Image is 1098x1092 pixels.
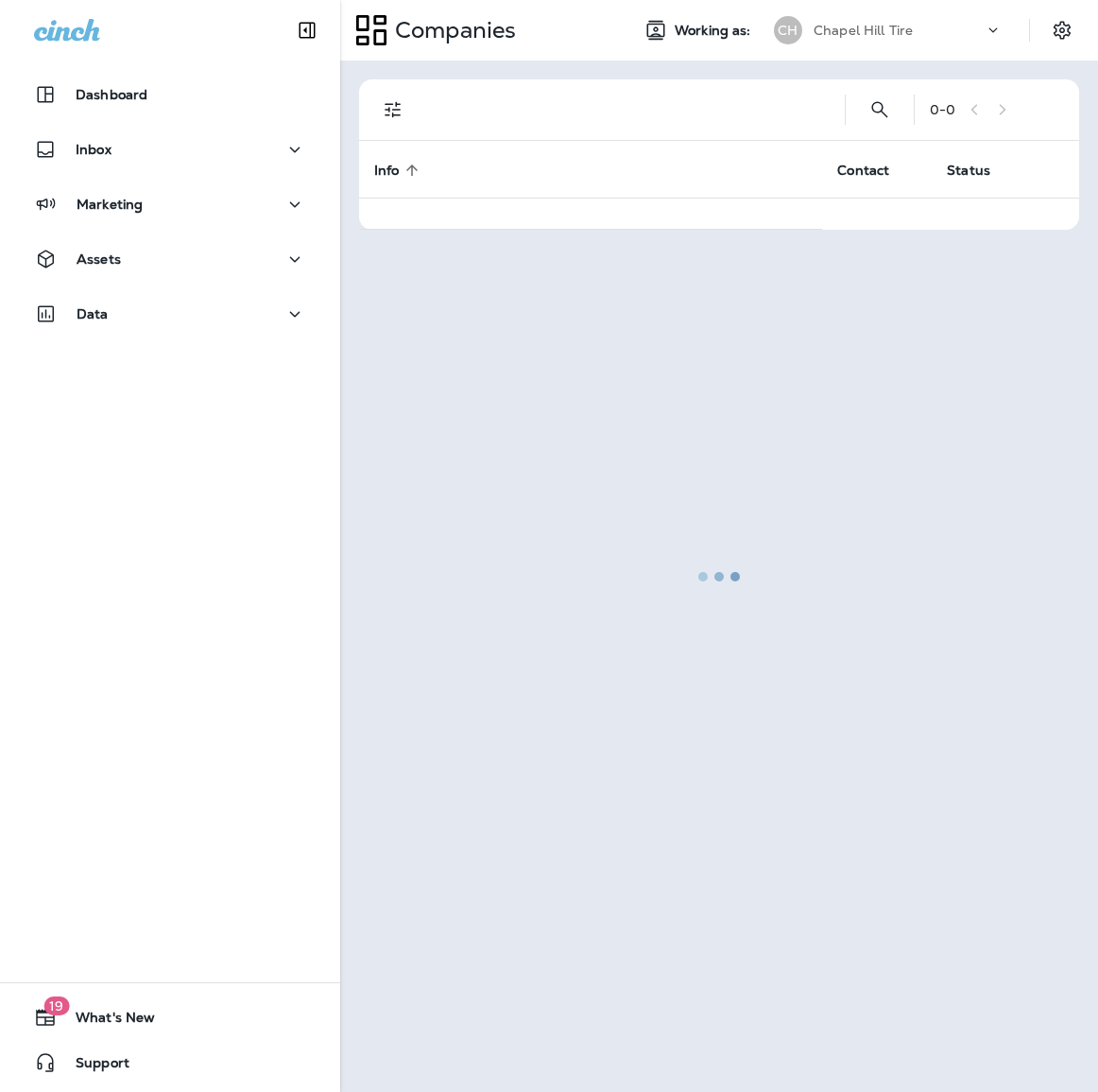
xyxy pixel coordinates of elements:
[77,251,121,267] p: Assets
[281,11,334,49] button: Collapse Sidebar
[19,295,321,333] button: Data
[387,16,516,44] p: Companies
[675,23,755,39] span: Working as:
[19,185,321,223] button: Marketing
[19,998,321,1036] button: 19What's New
[19,130,321,168] button: Inbox
[774,16,802,44] div: CH
[19,76,321,113] button: Dashboard
[814,23,913,38] p: Chapel Hill Tire
[19,1044,321,1082] button: Support
[76,87,147,102] p: Dashboard
[19,240,321,278] button: Assets
[77,306,109,321] p: Data
[57,1010,155,1032] span: What's New
[43,997,69,1015] span: 19
[57,1055,129,1078] span: Support
[76,142,112,157] p: Inbox
[77,197,143,212] p: Marketing
[1045,13,1079,47] button: Settings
